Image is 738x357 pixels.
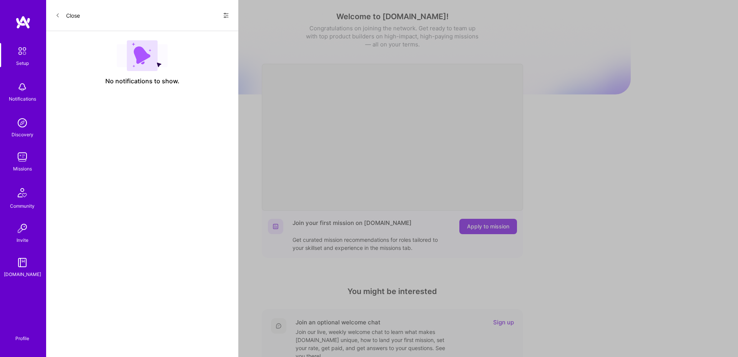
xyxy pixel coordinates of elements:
img: Community [13,183,32,202]
button: Close [55,9,80,21]
img: Invite [15,221,30,236]
div: Missions [13,165,32,173]
img: bell [15,79,30,95]
a: Profile [13,326,32,342]
div: Community [10,202,35,210]
img: setup [14,43,30,59]
div: [DOMAIN_NAME] [4,270,41,278]
img: empty [117,40,168,71]
img: teamwork [15,149,30,165]
div: Setup [16,59,29,67]
img: discovery [15,115,30,131]
div: Notifications [9,95,36,103]
div: Discovery [12,131,33,139]
div: Profile [15,334,29,342]
div: Invite [17,236,28,244]
img: logo [15,15,31,29]
span: No notifications to show. [105,77,180,85]
img: guide book [15,255,30,270]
